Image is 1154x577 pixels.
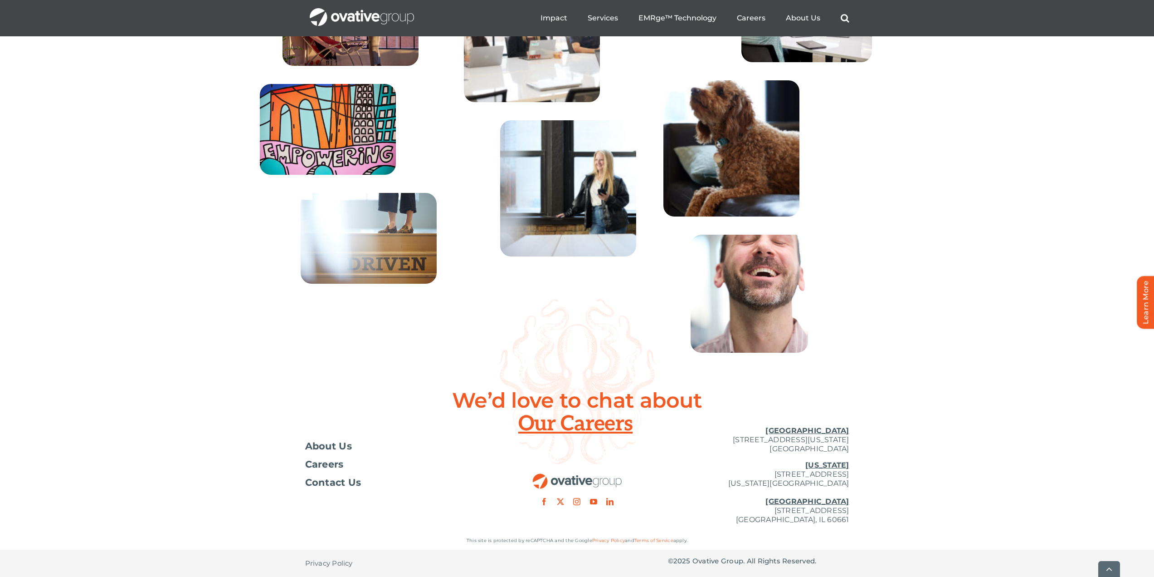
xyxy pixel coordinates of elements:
u: [GEOGRAPHIC_DATA] [765,426,849,435]
span: Contact Us [305,478,361,487]
a: Careers [737,14,765,23]
a: Careers [305,460,487,469]
img: Home – Careers 8 [691,235,808,353]
span: About Us [305,442,352,451]
span: Privacy Policy [305,559,353,568]
p: This site is protected by reCAPTCHA and the Google and apply. [305,536,849,545]
a: EMRge™ Technology [638,14,716,23]
a: Contact Us [305,478,487,487]
p: © Ovative Group. All Rights Reserved. [668,557,849,566]
nav: Footer - Privacy Policy [305,550,487,577]
img: Home – Careers 3 [301,193,437,284]
p: [STREET_ADDRESS] [US_STATE][GEOGRAPHIC_DATA] [STREET_ADDRESS] [GEOGRAPHIC_DATA], IL 60661 [668,461,849,524]
a: Services [588,14,618,23]
a: twitter [557,498,564,505]
u: [GEOGRAPHIC_DATA] [765,497,849,506]
a: Terms of Service [634,538,673,543]
a: About Us [305,442,487,451]
a: linkedin [606,498,614,505]
u: [US_STATE] [805,461,849,469]
nav: Menu [540,4,849,33]
nav: Footer Menu [305,442,487,487]
span: Our Careers [518,413,636,435]
span: Careers [305,460,344,469]
a: Impact [540,14,567,23]
span: 2025 [673,557,691,565]
a: OG_Full_horizontal_WHT [310,7,414,16]
a: About Us [786,14,820,23]
a: Privacy Policy [592,538,625,543]
a: instagram [573,498,580,505]
a: OG_Full_horizontal_RGB [532,473,623,481]
a: facebook [540,498,548,505]
img: Home – Careers 2 [260,84,396,175]
a: Privacy Policy [305,550,353,577]
img: Home – Careers 6 [500,120,636,256]
img: ogiee [663,80,799,217]
p: [STREET_ADDRESS][US_STATE] [GEOGRAPHIC_DATA] [668,426,849,454]
a: Search [841,14,849,23]
a: youtube [590,498,597,505]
